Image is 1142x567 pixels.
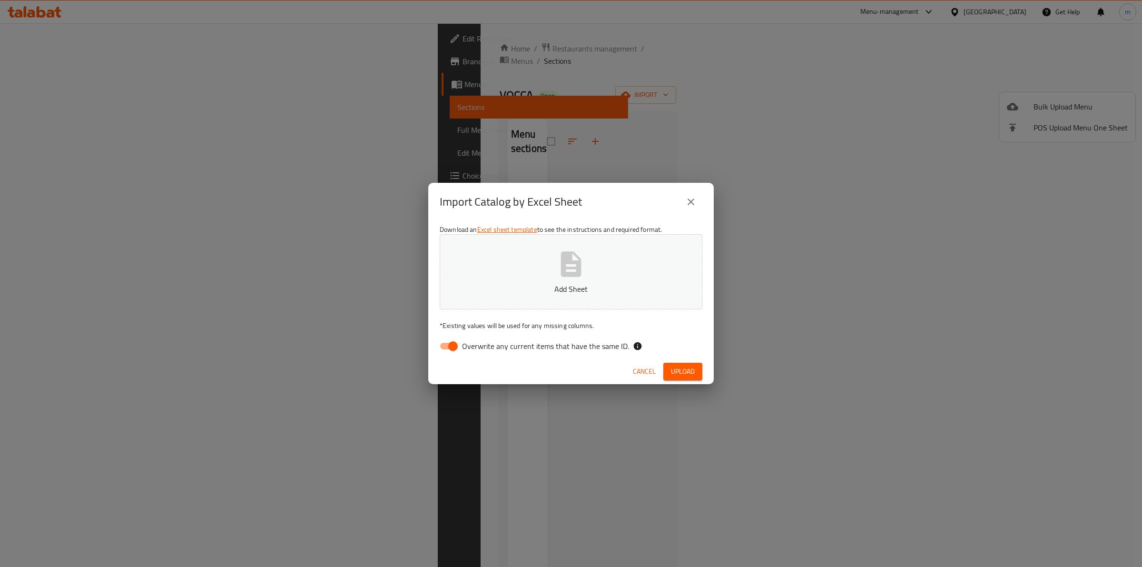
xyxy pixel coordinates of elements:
div: Download an to see the instructions and required format. [428,221,714,359]
h2: Import Catalog by Excel Sheet [440,194,582,209]
span: Upload [671,366,695,378]
svg: If the overwrite option isn't selected, then the items that match an existing ID will be ignored ... [633,341,642,351]
button: Cancel [629,363,660,380]
button: Add Sheet [440,234,702,309]
a: Excel sheet template [477,223,537,236]
span: Cancel [633,366,656,378]
p: Existing values will be used for any missing columns. [440,321,702,330]
p: Add Sheet [454,283,688,295]
button: Upload [663,363,702,380]
button: close [679,190,702,213]
span: Overwrite any current items that have the same ID. [462,340,629,352]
